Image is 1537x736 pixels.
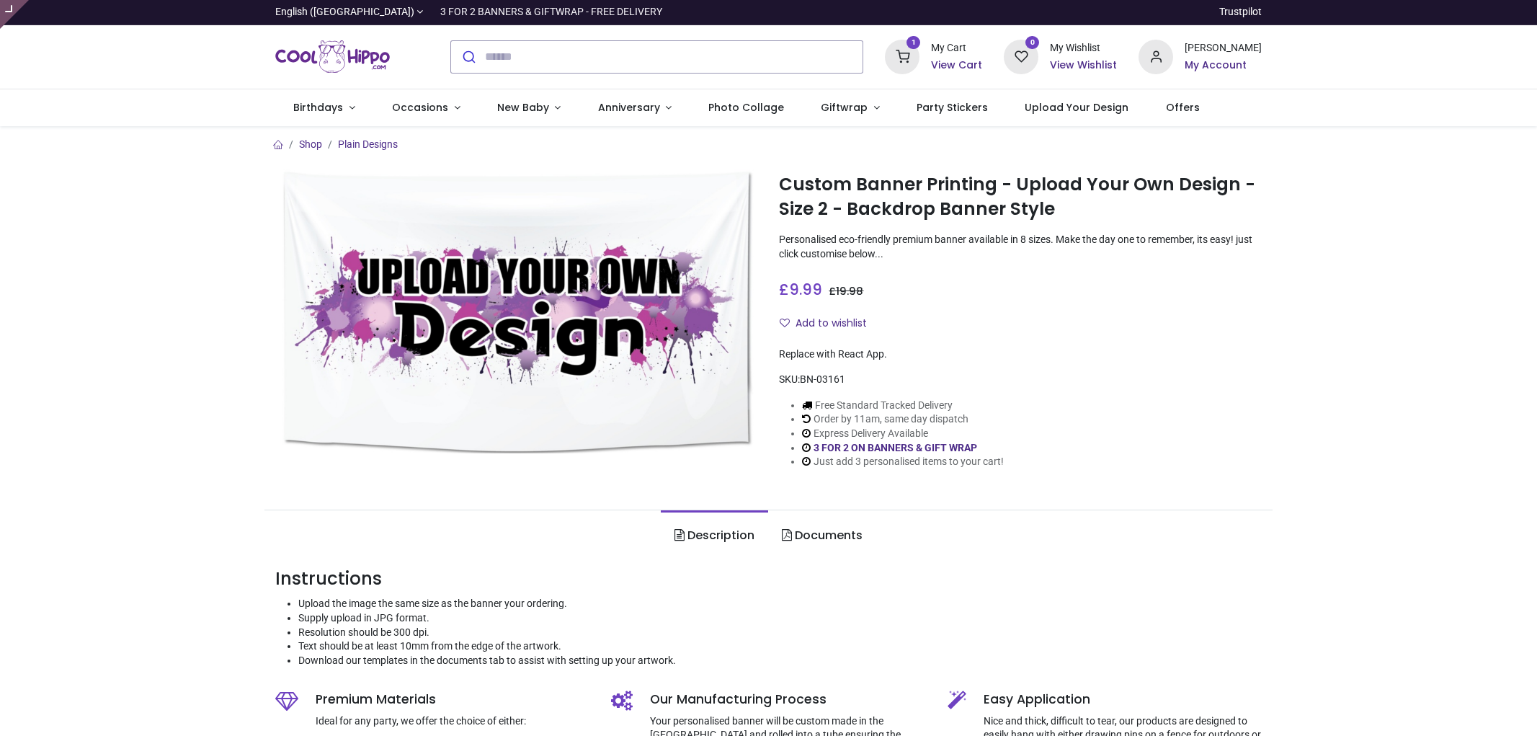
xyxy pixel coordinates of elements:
a: Anniversary [579,89,690,127]
p: Personalised eco-friendly premium banner available in 8 sizes. Make the day one to remember, its ... [779,233,1262,261]
p: Ideal for any party, we offer the choice of either: [316,714,590,729]
span: Giftwrap [821,100,868,115]
span: Anniversary [598,100,660,115]
span: 9.99 [789,279,822,300]
div: My Wishlist [1050,41,1117,56]
h1: Custom Banner Printing - Upload Your Own Design - Size 2 - Backdrop Banner Style [779,172,1262,222]
li: Just add 3 personalised items to your cart! [802,455,1004,469]
li: Free Standard Tracked Delivery [802,399,1004,413]
h5: Our Manufacturing Process [650,691,926,709]
li: Download our templates in the documents tab to assist with setting up your artwork. [298,654,1262,668]
span: Occasions [392,100,448,115]
a: Description [661,510,768,561]
h5: Premium Materials [316,691,590,709]
div: 3 FOR 2 BANNERS & GIFTWRAP - FREE DELIVERY [440,5,662,19]
li: Upload the image the same size as the banner your ordering. [298,597,1262,611]
a: View Cart [931,58,982,73]
span: Photo Collage [708,100,784,115]
span: £ [779,279,822,300]
a: Birthdays [275,89,374,127]
a: 0 [1004,50,1038,61]
span: £ [829,284,863,298]
img: Cool Hippo [275,37,391,77]
div: SKU: [779,373,1262,387]
span: New Baby [497,100,549,115]
div: [PERSON_NAME] [1185,41,1262,56]
a: Plain Designs [338,138,398,150]
button: Submit [451,41,485,73]
a: Documents [768,510,876,561]
h5: Easy Application [984,691,1262,709]
div: Replace with React App. [779,347,1262,362]
img: Custom Banner Printing - Upload Your Own Design - Size 2 - Backdrop Banner Style [275,169,758,453]
h3: Instructions [275,567,1262,591]
div: My Cart [931,41,982,56]
span: Offers [1166,100,1200,115]
a: Giftwrap [803,89,899,127]
span: Birthdays [293,100,343,115]
a: Occasions [373,89,478,127]
a: Shop [299,138,322,150]
span: Party Stickers [917,100,988,115]
li: Supply upload in JPG format. [298,611,1262,626]
button: Add to wishlistAdd to wishlist [779,311,879,336]
sup: 1 [906,36,920,50]
a: Logo of Cool Hippo [275,37,391,77]
li: Order by 11am, same day dispatch [802,412,1004,427]
li: Express Delivery Available [802,427,1004,441]
li: Resolution should be 300 dpi. [298,626,1262,640]
a: My Account [1185,58,1262,73]
a: English ([GEOGRAPHIC_DATA]) [275,5,424,19]
a: New Baby [478,89,579,127]
a: 3 FOR 2 ON BANNERS & GIFT WRAP [814,442,977,453]
span: Upload Your Design [1025,100,1128,115]
a: 1 [885,50,919,61]
a: Trustpilot [1219,5,1262,19]
i: Add to wishlist [780,318,790,328]
li: Text should be at least 10mm from the edge of the artwork. [298,639,1262,654]
sup: 0 [1025,36,1039,50]
span: 19.98 [836,284,863,298]
a: View Wishlist [1050,58,1117,73]
span: BN-03161 [800,373,845,385]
